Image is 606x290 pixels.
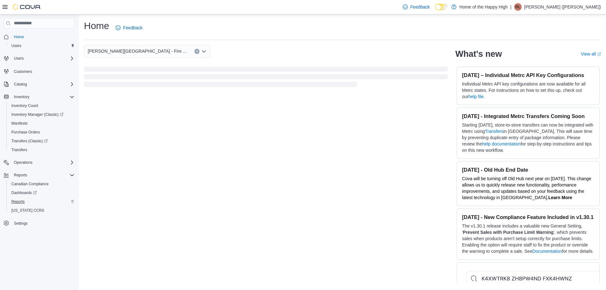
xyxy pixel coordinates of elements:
[9,189,74,197] span: Dashboards
[88,47,188,55] span: [PERSON_NAME][GEOGRAPHIC_DATA] - Fire & Flower
[455,49,502,59] h2: What's new
[482,141,521,146] a: help documentation
[9,128,43,136] a: Purchase Orders
[9,102,41,109] a: Inventory Count
[462,72,594,78] h3: [DATE] – Individual Metrc API Key Configurations
[11,80,29,88] button: Catalog
[460,3,508,11] p: Home of the Happy High
[11,43,21,48] span: Users
[11,130,40,135] span: Purchase Orders
[532,249,562,254] a: Documentation
[13,4,41,10] img: Cova
[6,145,77,154] button: Transfers
[11,55,26,62] button: Users
[11,68,35,75] a: Customers
[11,171,30,179] button: Reports
[485,129,503,134] a: Transfers
[468,94,484,99] a: help file
[11,139,48,144] span: Transfers (Classic)
[435,4,448,10] input: Dark Mode
[9,128,74,136] span: Purchase Orders
[6,101,77,110] button: Inventory Count
[11,181,49,186] span: Canadian Compliance
[462,223,594,254] p: The v1.30.1 release includes a valuable new General Setting, ' ', which prevents sales when produ...
[9,198,27,205] a: Reports
[6,188,77,197] a: Dashboards
[1,171,77,180] button: Reports
[6,41,77,50] button: Users
[9,180,74,188] span: Canadian Compliance
[9,111,66,118] a: Inventory Manager (Classic)
[9,207,47,214] a: [US_STATE] CCRS
[9,198,74,205] span: Reports
[11,219,74,227] span: Settings
[11,190,37,195] span: Dashboards
[14,94,29,99] span: Inventory
[6,206,77,215] button: [US_STATE] CCRS
[9,111,74,118] span: Inventory Manager (Classic)
[581,51,601,56] a: View allExternal link
[11,93,32,101] button: Inventory
[462,113,594,119] h3: [DATE] - Integrated Metrc Transfers Coming Soon
[194,49,199,54] button: Clear input
[14,173,27,178] span: Reports
[113,21,145,34] a: Feedback
[510,3,512,11] p: |
[9,42,24,50] a: Users
[14,221,27,226] span: Settings
[462,214,594,220] h3: [DATE] - New Compliance Feature Included in v1.30.1
[462,167,594,173] h3: [DATE] - Old Hub End Date
[11,208,44,213] span: [US_STATE] CCRS
[9,137,74,145] span: Transfers (Classic)
[9,207,74,214] span: Washington CCRS
[515,3,520,11] span: RL
[6,180,77,188] button: Canadian Compliance
[6,137,77,145] a: Transfers (Classic)
[1,92,77,101] button: Inventory
[9,120,30,127] a: Manifests
[11,33,74,41] span: Home
[1,158,77,167] button: Operations
[1,54,77,63] button: Users
[1,67,77,76] button: Customers
[9,137,50,145] a: Transfers (Classic)
[597,52,601,56] svg: External link
[9,120,74,127] span: Manifests
[462,176,591,200] span: Cova will be turning off Old Hub next year on [DATE]. This change allows us to quickly release ne...
[9,180,51,188] a: Canadian Compliance
[11,147,27,152] span: Transfers
[84,68,448,88] span: Loading
[14,69,32,74] span: Customers
[9,189,39,197] a: Dashboards
[400,1,432,13] a: Feedback
[9,146,30,154] a: Transfers
[84,20,109,32] h1: Home
[11,33,27,41] a: Home
[9,42,74,50] span: Users
[11,112,63,117] span: Inventory Manager (Classic)
[1,219,77,228] button: Settings
[11,159,35,166] button: Operations
[14,82,27,87] span: Catalog
[548,195,572,200] a: Learn More
[6,197,77,206] button: Reports
[6,128,77,137] button: Purchase Orders
[1,80,77,89] button: Catalog
[11,80,74,88] span: Catalog
[514,3,522,11] div: Rebecca Lemesurier (Durette)
[9,102,74,109] span: Inventory Count
[6,110,77,119] a: Inventory Manager (Classic)
[463,230,554,235] strong: Prevent Sales with Purchase Limit Warning
[11,171,74,179] span: Reports
[11,159,74,166] span: Operations
[11,55,74,62] span: Users
[11,121,27,126] span: Manifests
[14,56,24,61] span: Users
[1,32,77,41] button: Home
[462,122,594,153] p: Starting [DATE], store-to-store transfers can now be integrated with Metrc using in [GEOGRAPHIC_D...
[11,199,25,204] span: Reports
[11,103,38,108] span: Inventory Count
[11,67,74,75] span: Customers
